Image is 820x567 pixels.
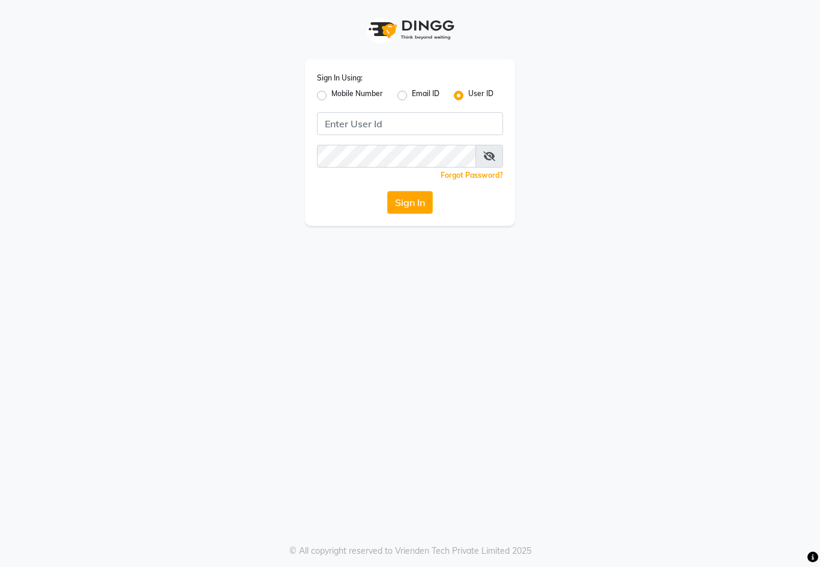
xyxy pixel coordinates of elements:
[317,145,476,168] input: Username
[317,73,363,83] label: Sign In Using:
[441,171,503,180] a: Forgot Password?
[362,12,458,47] img: logo1.svg
[317,112,503,135] input: Username
[468,88,493,103] label: User ID
[331,88,383,103] label: Mobile Number
[387,191,433,214] button: Sign In
[412,88,439,103] label: Email ID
